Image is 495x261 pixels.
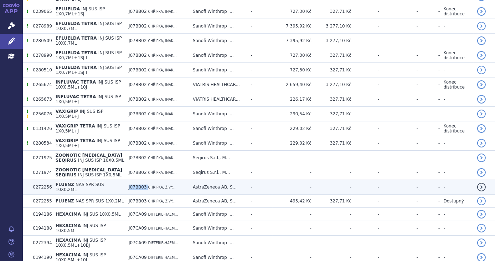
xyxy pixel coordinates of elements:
[477,139,486,147] a: detail
[56,223,81,228] span: HEXACIMA
[440,77,474,92] td: Konec distribuce
[247,236,273,250] td: -
[477,110,486,118] a: detail
[129,240,147,245] span: J07CA09
[477,66,486,74] a: detail
[351,195,379,208] td: -
[273,121,311,136] td: 229,02 Kč
[76,199,124,204] span: NAS SPR SUS 1X0,2ML
[56,50,97,55] span: EFLUELDA TETRA
[273,48,311,63] td: 727,30 Kč
[189,48,247,63] td: Sanofi Winthrop I...
[56,80,96,85] span: INFLUVAC TETRA
[418,208,440,221] td: -
[273,165,311,180] td: -
[129,126,147,131] span: J07BB02
[379,151,418,165] td: -
[351,221,379,236] td: -
[440,208,474,221] td: -
[56,65,97,70] span: EFLUELDA TETRA
[273,180,311,195] td: -
[29,151,52,165] td: 0271975
[351,48,379,63] td: -
[418,121,440,136] td: -
[440,48,474,63] td: Konec distribuce
[148,68,176,72] span: CHŘIPKA, INAK...
[29,19,52,34] td: 0278989
[29,34,52,48] td: 0280509
[189,221,247,236] td: Sanofi Winthrop I...
[56,124,95,129] span: VAXIGRIP TETRA
[351,92,379,107] td: -
[440,4,474,19] td: Konec distribuce
[418,48,440,63] td: -
[418,136,440,151] td: -
[273,4,311,19] td: 727,30 Kč
[129,111,147,116] span: J07BB02
[418,77,440,92] td: -
[148,256,178,260] span: DIFTERIE-HAEM...
[379,4,418,19] td: -
[418,92,440,107] td: -
[351,236,379,250] td: -
[56,212,81,217] span: HEXACIMA
[29,221,52,236] td: 0194188
[273,19,311,34] td: 7 395,92 Kč
[56,6,80,11] span: EFLUELDA
[56,124,120,134] span: INJ SUS ISP 1X0,5ML+J
[311,77,351,92] td: 3 277,10 Kč
[56,238,81,243] span: HEXACIMA
[477,239,486,247] a: detail
[379,121,418,136] td: -
[129,97,147,102] span: J07BB02
[56,6,105,16] span: INJ SUS ISP 1X0,7ML+1SJ
[129,185,147,190] span: J07BB03
[273,77,311,92] td: 2 659,40 Kč
[477,7,486,16] a: detail
[440,63,474,77] td: -
[189,180,247,195] td: AstraZeneca AB, S...
[311,195,351,208] td: 327,71 Kč
[148,10,176,14] span: CHŘIPKA, INAK...
[379,107,418,121] td: -
[311,48,351,63] td: 327,71 Kč
[56,36,97,41] span: EFLUELDA TETRA
[26,82,28,87] span: Tento přípravek má více úhrad.
[351,77,379,92] td: -
[311,151,351,165] td: -
[418,19,440,34] td: -
[418,4,440,19] td: -
[56,50,122,60] span: INJ SUS ISP 1X0,7ML+1SJ I
[189,195,247,208] td: AstraZeneca AB, S...
[129,24,147,29] span: J07BB02
[29,4,52,19] td: 0239065
[311,92,351,107] td: 327,71 Kč
[440,136,474,151] td: -
[273,34,311,48] td: 7 395,92 Kč
[129,255,147,260] span: J07CA09
[189,121,247,136] td: Sanofi Winthrop I...
[29,63,52,77] td: 0280510
[78,158,124,163] span: INJ SUS ISP 10X0,5ML
[379,221,418,236] td: -
[247,121,273,136] td: -
[273,107,311,121] td: 290,54 Kč
[56,138,95,143] span: VAXIGRIP TETRA
[311,208,351,221] td: -
[56,252,81,257] span: HEXACIMA
[129,212,147,217] span: J07CA09
[418,221,440,236] td: -
[418,195,440,208] td: -
[26,67,28,72] span: Tento přípravek má více úhrad.
[56,36,122,46] span: INJ SUS ISP 10X0,7ML
[56,199,74,204] span: FLUENZ
[247,63,273,77] td: -
[477,124,486,133] a: detail
[148,226,178,230] span: DIFTERIE-HAEM...
[56,238,106,248] span: INJ SUS ISP 10X0,5ML+10BJ
[247,195,273,208] td: -
[379,77,418,92] td: -
[56,94,96,99] span: INFLUVAC TETRA
[56,223,106,233] span: INJ SUS ISP 10X0,5ML
[26,97,28,102] span: Tento přípravek má více úhrad.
